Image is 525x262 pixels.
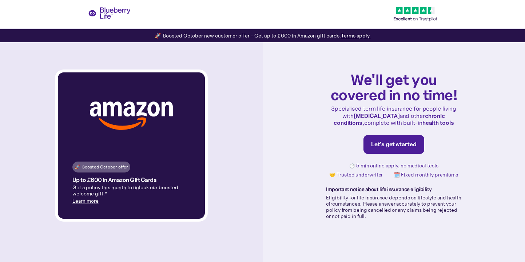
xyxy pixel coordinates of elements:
[326,105,461,126] p: Specialised term life insurance for people living with and other complete with built-in
[363,135,424,154] a: Let's get started
[326,186,432,192] strong: Important notice about life insurance eligibility
[329,172,383,178] p: 🤝 Trusted underwriter
[155,32,371,39] div: 🚀 Boosted October new customer offer - Get up to £600 in Amazon gift cards.
[394,172,458,178] p: 🗓️ Fixed monthly premiums
[75,163,128,171] div: 🚀 Boosted October offer
[72,198,99,204] a: Learn more
[341,32,371,39] a: Terms apply.
[72,177,157,183] h4: Up to £600 in Amazon Gift Cards
[349,163,438,169] p: ⏱️ 5 min online apply, no medical tests
[326,195,461,219] p: Eligibility for life insurance depends on lifestyle and health circumstances. Please answer accur...
[326,72,461,102] h1: We'll get you covered in no time!
[371,141,417,148] div: Let's get started
[72,184,190,197] p: Get a policy this month to unlock our boosted welcome gift.*
[422,119,454,126] strong: health tools
[354,112,400,119] strong: [MEDICAL_DATA]
[334,112,445,126] strong: chronic conditions,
